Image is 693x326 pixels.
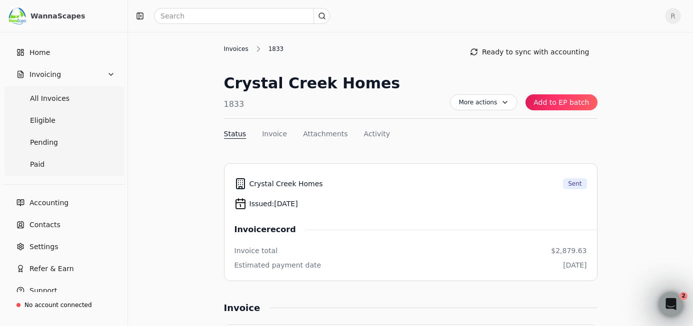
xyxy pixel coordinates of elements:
a: Accounting [4,193,123,213]
button: Status [224,129,246,139]
div: Invoice [224,301,270,315]
div: Crystal Creek Homes [224,72,400,94]
button: Add to EP batch [525,94,597,110]
button: Support [4,281,123,301]
div: Estimated payment date [234,260,321,271]
span: Accounting [29,198,68,208]
a: Settings [4,237,123,257]
span: Crystal Creek Homes [249,179,323,189]
a: No account connected [4,296,123,314]
span: Refer & Earn [29,264,74,274]
button: Attachments [303,129,347,139]
button: Activity [364,129,390,139]
span: Settings [29,242,58,252]
div: Invoices [224,44,253,53]
div: $2,879.63 [551,246,586,256]
span: Pending [30,137,58,148]
button: More actions [450,94,517,110]
div: No account connected [24,301,92,310]
div: Invoice total [234,246,278,256]
img: c78f061d-795f-4796-8eaa-878e83f7b9c5.png [8,7,26,25]
a: Home [4,42,123,62]
span: Eligible [30,115,55,126]
a: Eligible [6,110,121,130]
span: Paid [30,159,44,170]
span: 2 [679,292,687,300]
nav: Breadcrumb [224,44,289,54]
span: Issued: [DATE] [249,199,298,209]
button: Refer & Earn [4,259,123,279]
button: Ready to sync with accounting [462,44,597,60]
span: Home [29,47,50,58]
span: All Invoices [30,93,69,104]
button: R [665,8,681,24]
a: All Invoices [6,88,121,108]
a: Pending [6,132,121,152]
span: Invoice record [234,224,306,236]
button: Invoice [262,129,287,139]
span: Sent [568,179,581,188]
div: [DATE] [563,260,586,271]
span: Contacts [29,220,60,230]
a: Contacts [4,215,123,235]
input: Search [154,8,330,24]
div: 1833 [224,98,400,110]
span: Support [29,286,57,296]
span: Invoicing [29,69,61,80]
div: 1833 [263,44,289,53]
iframe: Intercom live chat [659,292,683,316]
div: WannaScapes [30,11,119,21]
button: Invoicing [4,64,123,84]
a: Paid [6,154,121,174]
